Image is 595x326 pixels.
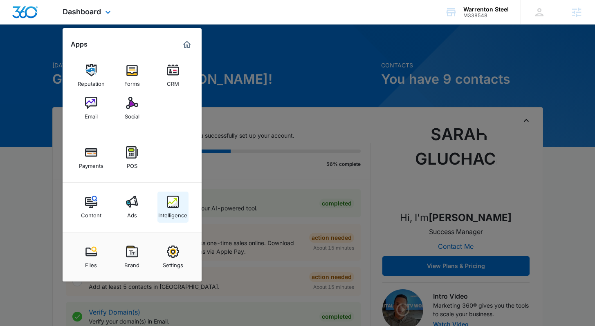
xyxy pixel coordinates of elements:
[127,208,137,219] div: Ads
[157,192,189,223] a: Intelligence
[71,40,88,48] h2: Apps
[78,76,105,87] div: Reputation
[180,38,193,51] a: Marketing 360® Dashboard
[76,241,107,272] a: Files
[76,192,107,223] a: Content
[124,76,140,87] div: Forms
[117,93,148,124] a: Social
[117,60,148,91] a: Forms
[81,208,101,219] div: Content
[79,159,103,169] div: Payments
[117,192,148,223] a: Ads
[125,109,139,120] div: Social
[463,13,509,18] div: account id
[63,7,101,16] span: Dashboard
[76,60,107,91] a: Reputation
[167,76,179,87] div: CRM
[157,241,189,272] a: Settings
[117,241,148,272] a: Brand
[117,142,148,173] a: POS
[163,258,183,268] div: Settings
[76,93,107,124] a: Email
[85,258,97,268] div: Files
[463,6,509,13] div: account name
[157,60,189,91] a: CRM
[76,142,107,173] a: Payments
[127,159,137,169] div: POS
[124,258,139,268] div: Brand
[158,208,187,219] div: Intelligence
[85,109,98,120] div: Email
